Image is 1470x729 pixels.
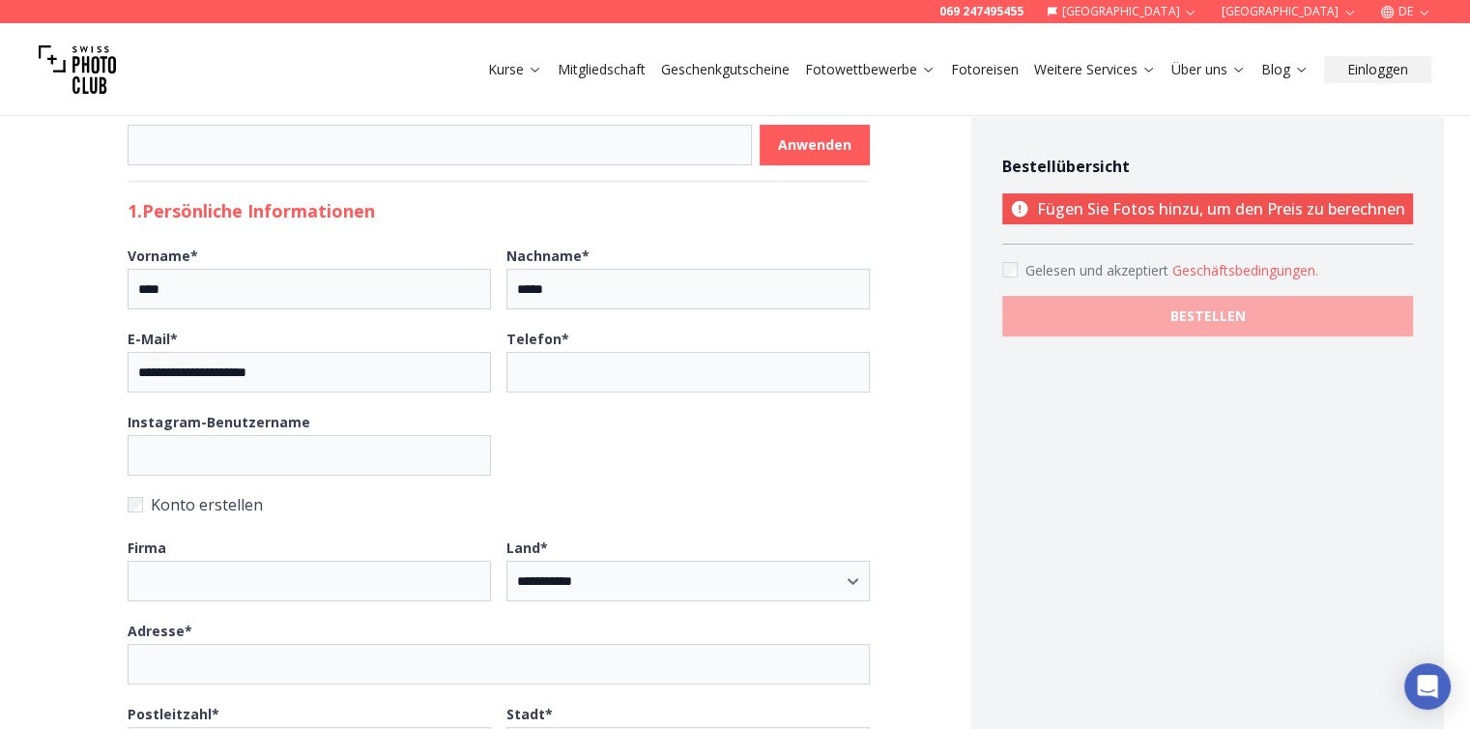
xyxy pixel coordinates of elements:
a: Blog [1261,60,1309,79]
h2: 1. Persönliche Informationen [128,197,870,224]
input: Telefon* [506,352,870,393]
button: Anwenden [760,125,870,165]
button: BESTELLEN [1002,296,1413,336]
b: Firma [128,539,166,557]
button: Geschenkgutscheine [653,56,797,83]
button: Fotoreisen [943,56,1026,83]
button: Kurse [480,56,550,83]
b: Vorname * [128,247,198,265]
input: Vorname* [128,269,491,309]
button: Blog [1254,56,1316,83]
a: Über uns [1171,60,1246,79]
a: Fotoreisen [951,60,1019,79]
button: Mitgliedschaft [550,56,653,83]
input: E-Mail* [128,352,491,393]
input: Accept terms [1002,262,1018,277]
b: Land * [506,539,548,557]
select: Land* [506,561,870,601]
label: Konto erstellen [128,491,870,518]
b: Anwenden [778,135,851,155]
span: Gelesen und akzeptiert [1025,261,1172,279]
div: Open Intercom Messenger [1404,663,1451,710]
b: BESTELLEN [1170,306,1246,326]
a: Fotowettbewerbe [805,60,936,79]
button: Einloggen [1324,56,1431,83]
a: 069 247495455 [939,4,1023,19]
input: Adresse* [128,644,870,685]
button: Weitere Services [1026,56,1164,83]
b: Postleitzahl * [128,705,219,723]
a: Kurse [488,60,542,79]
button: Accept termsGelesen und akzeptiert [1172,261,1318,280]
b: Adresse * [128,622,192,640]
button: Fotowettbewerbe [797,56,943,83]
b: Nachname * [506,247,590,265]
p: Fügen Sie Fotos hinzu, um den Preis zu berechnen [1002,193,1413,224]
h4: Bestellübersicht [1002,155,1413,178]
input: Instagram-Benutzername [128,435,491,476]
a: Geschenkgutscheine [661,60,790,79]
b: Stadt * [506,705,553,723]
input: Firma [128,561,491,601]
button: Über uns [1164,56,1254,83]
b: Instagram-Benutzername [128,413,310,431]
a: Mitgliedschaft [558,60,646,79]
a: Weitere Services [1034,60,1156,79]
img: Swiss photo club [39,31,116,108]
b: Telefon * [506,330,569,348]
input: Nachname* [506,269,870,309]
input: Konto erstellen [128,497,143,512]
b: E-Mail * [128,330,178,348]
